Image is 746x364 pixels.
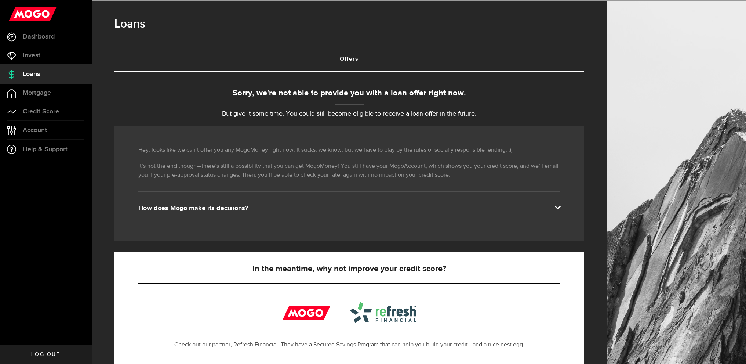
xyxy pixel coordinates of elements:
iframe: LiveChat chat widget [715,333,746,364]
span: Mortgage [23,90,51,96]
span: Help & Support [23,146,68,153]
span: Credit Score [23,108,59,115]
span: Loans [23,71,40,78]
span: Invest [23,52,40,59]
span: Dashboard [23,33,55,40]
span: Account [23,127,47,134]
span: Log out [31,352,60,357]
